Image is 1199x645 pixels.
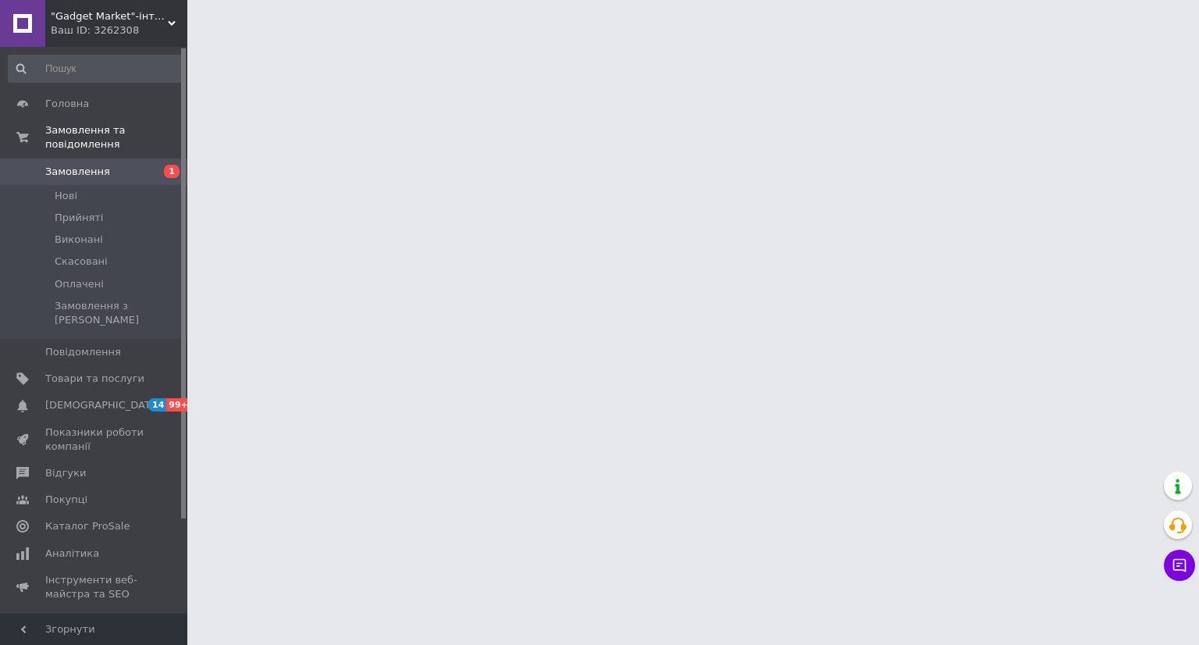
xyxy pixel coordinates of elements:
[45,466,86,480] span: Відгуки
[55,255,108,269] span: Скасовані
[55,299,183,327] span: Замовлення з [PERSON_NAME]
[8,55,184,83] input: Пошук
[45,372,144,386] span: Товари та послуги
[55,277,104,291] span: Оплачені
[45,165,110,179] span: Замовлення
[45,573,144,601] span: Інструменти веб-майстра та SEO
[45,123,187,151] span: Замовлення та повідомлення
[51,9,168,23] span: "Gadget Market"-інтернет-магазин гаджетів та товарів для дому
[51,23,187,37] div: Ваш ID: 3262308
[45,519,130,533] span: Каталог ProSale
[148,398,166,412] span: 14
[55,189,77,203] span: Нові
[1164,550,1195,581] button: Чат з покупцем
[45,97,89,111] span: Головна
[166,398,192,412] span: 99+
[55,211,103,225] span: Прийняті
[45,547,99,561] span: Аналітика
[45,426,144,454] span: Показники роботи компанії
[164,165,180,178] span: 1
[45,493,87,507] span: Покупці
[55,233,103,247] span: Виконані
[45,345,121,359] span: Повідомлення
[45,398,161,412] span: [DEMOGRAPHIC_DATA]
